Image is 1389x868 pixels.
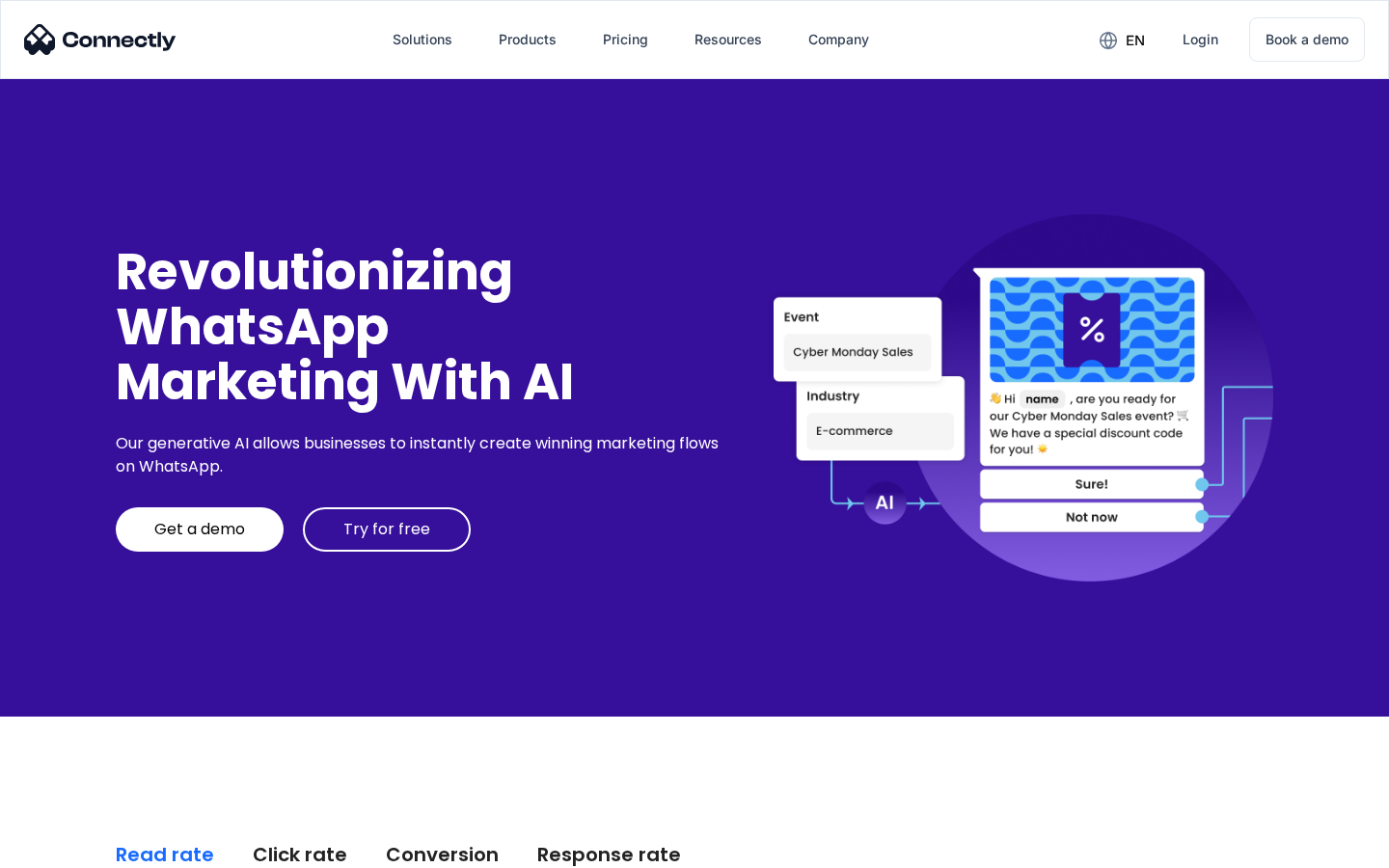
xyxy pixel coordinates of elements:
div: Click rate [253,841,347,868]
div: Try for free [343,520,430,539]
div: Company [808,26,869,53]
div: Login [1183,26,1218,53]
div: Products [499,26,557,53]
div: Conversion [386,841,499,868]
div: Revolutionizing WhatsApp Marketing With AI [116,244,725,410]
div: Read rate [116,841,214,868]
img: Connectly Logo [24,24,177,55]
div: Resources [694,26,762,53]
div: en [1126,27,1145,54]
div: Solutions [393,26,452,53]
a: Book a demo [1249,17,1365,62]
a: Get a demo [116,507,284,552]
a: Try for free [303,507,471,552]
div: Get a demo [154,520,245,539]
div: Pricing [603,26,648,53]
a: Pricing [587,16,664,63]
div: Our generative AI allows businesses to instantly create winning marketing flows on WhatsApp. [116,432,725,478]
a: Login [1167,16,1234,63]
div: Response rate [537,841,681,868]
